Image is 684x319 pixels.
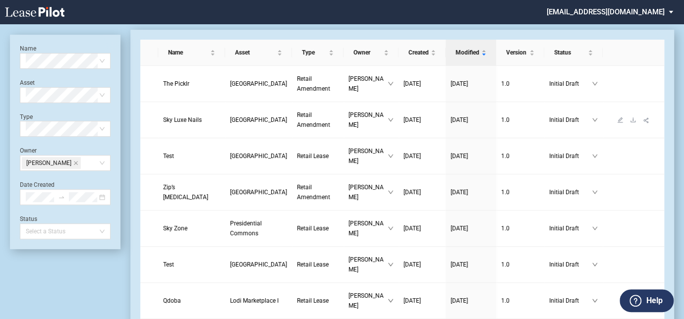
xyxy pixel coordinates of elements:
[20,45,36,52] label: Name
[592,117,598,123] span: down
[163,225,187,232] span: Sky Zone
[501,79,539,89] a: 1.0
[230,153,287,159] span: Pompano Citi Centre
[403,296,441,306] a: [DATE]
[549,79,592,89] span: Initial Draft
[501,297,510,304] span: 1 . 0
[163,260,220,269] a: Test
[353,48,382,57] span: Owner
[451,223,491,233] a: [DATE]
[26,158,71,168] span: [PERSON_NAME]
[592,189,598,195] span: down
[163,153,174,159] span: Test
[297,111,330,128] span: Retail Amendment
[451,260,491,269] a: [DATE]
[163,296,220,306] a: Qdoba
[501,153,510,159] span: 1 . 0
[168,48,208,57] span: Name
[388,225,394,231] span: down
[646,294,662,307] label: Help
[20,113,33,120] label: Type
[451,79,491,89] a: [DATE]
[451,189,468,196] span: [DATE]
[388,153,394,159] span: down
[20,181,55,188] label: Date Created
[643,117,650,124] span: share-alt
[163,79,220,89] a: The Picklr
[20,215,37,222] label: Status
[403,297,421,304] span: [DATE]
[297,74,339,94] a: Retail Amendment
[163,115,220,125] a: Sky Luxe Nails
[230,80,287,87] span: Huntington Square Plaza
[163,182,220,202] a: Zip’s [MEDICAL_DATA]
[230,261,287,268] span: Braemar Village Center
[388,262,394,267] span: down
[388,298,394,304] span: down
[348,218,388,238] span: [PERSON_NAME]
[230,297,279,304] span: Lodi Marketplace I
[620,289,674,312] button: Help
[230,151,287,161] a: [GEOGRAPHIC_DATA]
[592,298,598,304] span: down
[451,153,468,159] span: [DATE]
[58,194,65,201] span: to
[408,48,429,57] span: Created
[297,223,339,233] a: Retail Lease
[446,40,496,66] th: Modified
[388,189,394,195] span: down
[73,160,78,165] span: close
[451,187,491,197] a: [DATE]
[501,225,510,232] span: 1 . 0
[501,80,510,87] span: 1 . 0
[163,116,202,123] span: Sky Luxe Nails
[403,151,441,161] a: [DATE]
[163,151,220,161] a: Test
[592,262,598,267] span: down
[230,296,287,306] a: Lodi Marketplace I
[297,296,339,306] a: Retail Lease
[403,189,421,196] span: [DATE]
[158,40,225,66] th: Name
[451,225,468,232] span: [DATE]
[302,48,327,57] span: Type
[496,40,544,66] th: Version
[451,115,491,125] a: [DATE]
[230,116,287,123] span: Pompano Citi Centre
[549,260,592,269] span: Initial Draft
[348,255,388,274] span: [PERSON_NAME]
[297,110,339,130] a: Retail Amendment
[549,296,592,306] span: Initial Draft
[297,225,329,232] span: Retail Lease
[297,151,339,161] a: Retail Lease
[230,220,262,237] span: Presidential Commons
[230,260,287,269] a: [GEOGRAPHIC_DATA]
[230,218,287,238] a: Presidential Commons
[451,80,468,87] span: [DATE]
[58,194,65,201] span: swap-right
[348,291,388,311] span: [PERSON_NAME]
[163,80,189,87] span: The Picklr
[297,261,329,268] span: Retail Lease
[403,261,421,268] span: [DATE]
[163,261,174,268] span: Test
[297,75,330,92] span: Retail Amendment
[549,223,592,233] span: Initial Draft
[630,117,636,123] span: download
[549,151,592,161] span: Initial Draft
[20,79,35,86] label: Asset
[617,117,623,123] span: edit
[403,80,421,87] span: [DATE]
[501,116,510,123] span: 1 . 0
[230,79,287,89] a: [GEOGRAPHIC_DATA]
[343,40,399,66] th: Owner
[544,40,603,66] th: Status
[403,223,441,233] a: [DATE]
[501,223,539,233] a: 1.0
[403,115,441,125] a: [DATE]
[451,261,468,268] span: [DATE]
[506,48,527,57] span: Version
[225,40,292,66] th: Asset
[554,48,586,57] span: Status
[501,260,539,269] a: 1.0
